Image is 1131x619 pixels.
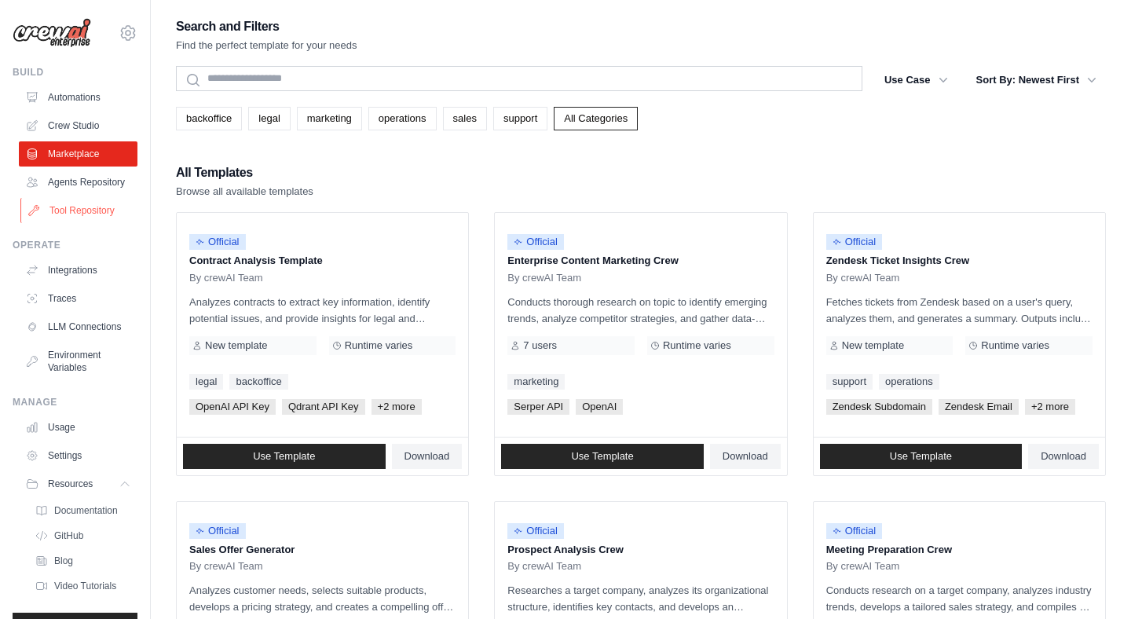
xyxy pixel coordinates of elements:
button: Use Case [875,66,957,94]
span: Runtime varies [981,339,1049,352]
a: Download [1028,444,1099,469]
p: Zendesk Ticket Insights Crew [826,253,1093,269]
a: legal [248,107,290,130]
a: Integrations [19,258,137,283]
span: Zendesk Subdomain [826,399,932,415]
span: Download [723,450,768,463]
a: operations [368,107,437,130]
span: +2 more [1025,399,1075,415]
span: New template [205,339,267,352]
span: Runtime varies [345,339,413,352]
span: By crewAI Team [507,560,581,573]
a: Use Template [820,444,1023,469]
p: Meeting Preparation Crew [826,542,1093,558]
span: Blog [54,555,73,567]
span: New template [842,339,904,352]
a: support [493,107,547,130]
h2: All Templates [176,162,313,184]
span: Download [1041,450,1086,463]
a: backoffice [229,374,287,390]
a: Marketplace [19,141,137,167]
a: support [826,374,873,390]
a: Automations [19,85,137,110]
a: Settings [19,443,137,468]
p: Prospect Analysis Crew [507,542,774,558]
span: Official [826,234,883,250]
a: operations [879,374,939,390]
a: Use Template [501,444,704,469]
span: Download [404,450,450,463]
p: Enterprise Content Marketing Crew [507,253,774,269]
a: Download [392,444,463,469]
p: Browse all available templates [176,184,313,200]
a: sales [443,107,487,130]
a: Tool Repository [20,198,139,223]
span: Official [507,234,564,250]
span: Runtime varies [663,339,731,352]
img: Logo [13,18,91,48]
button: Resources [19,471,137,496]
span: 7 users [523,339,557,352]
a: legal [189,374,223,390]
span: Use Template [253,450,315,463]
span: Official [189,234,246,250]
a: Environment Variables [19,342,137,380]
span: Use Template [890,450,952,463]
a: Download [710,444,781,469]
span: Video Tutorials [54,580,116,592]
p: Researches a target company, analyzes its organizational structure, identifies key contacts, and ... [507,582,774,615]
a: Agents Repository [19,170,137,195]
a: marketing [507,374,565,390]
p: Conducts research on a target company, analyzes industry trends, develops a tailored sales strate... [826,582,1093,615]
span: By crewAI Team [189,272,263,284]
span: By crewAI Team [507,272,581,284]
a: Video Tutorials [28,575,137,597]
span: OpenAI [576,399,623,415]
div: Manage [13,396,137,408]
span: By crewAI Team [826,272,900,284]
p: Contract Analysis Template [189,253,456,269]
a: All Categories [554,107,638,130]
span: +2 more [372,399,422,415]
a: Usage [19,415,137,440]
span: Resources [48,478,93,490]
a: Use Template [183,444,386,469]
span: GitHub [54,529,83,542]
span: OpenAI API Key [189,399,276,415]
span: Use Template [571,450,633,463]
a: Traces [19,286,137,311]
p: Analyzes contracts to extract key information, identify potential issues, and provide insights fo... [189,294,456,327]
h2: Search and Filters [176,16,357,38]
span: Serper API [507,399,569,415]
p: Analyzes customer needs, selects suitable products, develops a pricing strategy, and creates a co... [189,582,456,615]
span: Documentation [54,504,118,517]
p: Conducts thorough research on topic to identify emerging trends, analyze competitor strategies, a... [507,294,774,327]
a: marketing [297,107,362,130]
button: Sort By: Newest First [967,66,1106,94]
a: Blog [28,550,137,572]
a: backoffice [176,107,242,130]
span: Qdrant API Key [282,399,365,415]
p: Fetches tickets from Zendesk based on a user's query, analyzes them, and generates a summary. Out... [826,294,1093,327]
p: Sales Offer Generator [189,542,456,558]
div: Build [13,66,137,79]
a: LLM Connections [19,314,137,339]
p: Find the perfect template for your needs [176,38,357,53]
a: GitHub [28,525,137,547]
span: Official [507,523,564,539]
span: Zendesk Email [939,399,1019,415]
a: Documentation [28,500,137,522]
span: Official [826,523,883,539]
span: By crewAI Team [826,560,900,573]
span: By crewAI Team [189,560,263,573]
span: Official [189,523,246,539]
a: Crew Studio [19,113,137,138]
div: Operate [13,239,137,251]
